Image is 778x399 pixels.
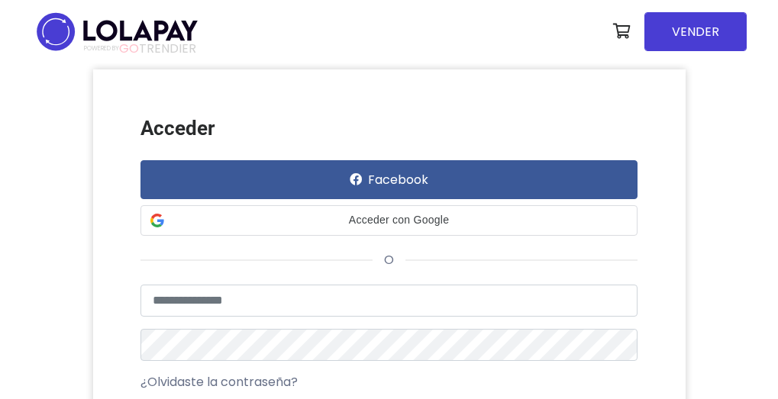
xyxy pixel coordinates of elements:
[119,40,139,57] span: GO
[140,373,298,391] a: ¿Olvidaste la contraseña?
[140,205,638,236] div: Acceder con Google
[373,251,405,269] span: o
[644,12,747,51] a: VENDER
[84,44,119,53] span: POWERED BY
[84,42,196,56] span: TRENDIER
[140,117,638,140] h3: Acceder
[32,8,202,56] img: logo
[140,160,638,199] button: Facebook
[170,212,628,228] span: Acceder con Google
